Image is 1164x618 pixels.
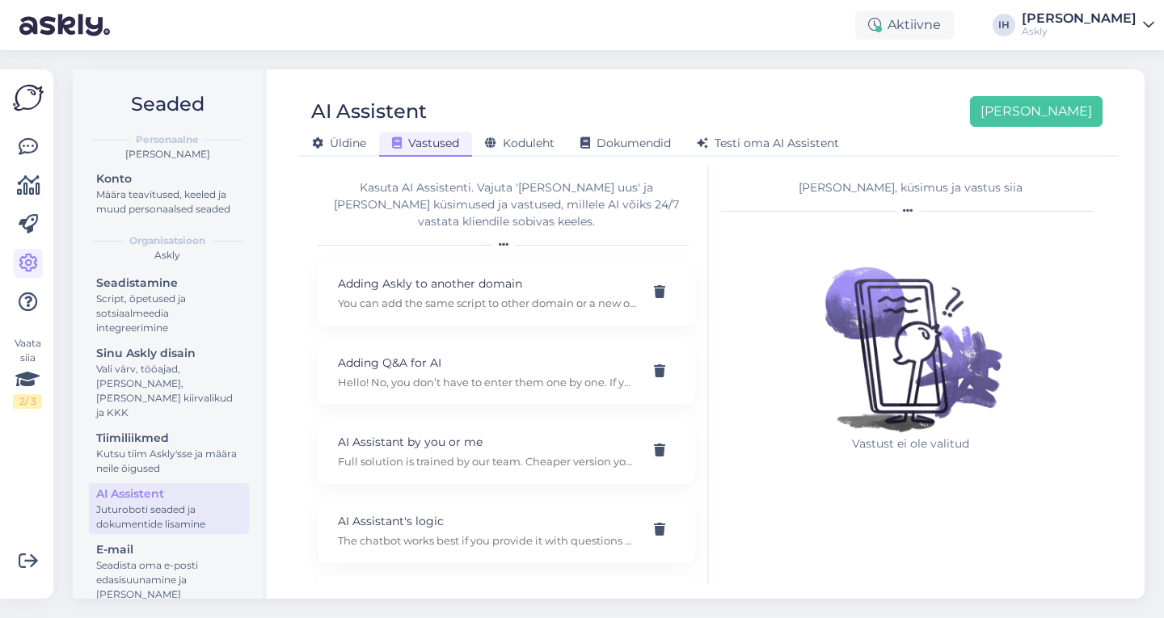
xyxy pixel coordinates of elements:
[89,483,249,534] a: AI AssistentJuturoboti seaded ja dokumentide lisamine
[697,136,839,150] span: Testi oma AI Assistent
[13,336,42,409] div: Vaata siia
[96,275,242,292] div: Seadistamine
[338,375,636,389] p: Hello! No, you don’t have to enter them one by one. If you have a document or file to share, plea...
[96,541,242,558] div: E-mail
[806,225,1016,435] img: No qna
[89,539,249,604] a: E-mailSeadista oma e-posti edasisuunamine ja [PERSON_NAME]
[129,233,205,248] b: Organisatsioon
[318,338,695,405] div: Adding Q&A for AIHello! No, you don’t have to enter them one by one. If you have a document or fi...
[96,486,242,502] div: AI Assistent
[89,168,249,219] a: KontoMäära teavitused, keeled ja muud personaalsed seaded
[485,136,555,150] span: Koduleht
[338,512,636,530] p: AI Assistant's logic
[970,96,1103,127] button: [PERSON_NAME]
[86,89,249,120] h2: Seaded
[89,272,249,338] a: SeadistamineScript, õpetused ja sotsiaalmeedia integreerimine
[86,248,249,263] div: Askly
[338,296,636,310] p: You can add the same script to other domain or a new one (need to purchase an additional license ...
[96,345,242,362] div: Sinu Askly disain
[318,259,695,326] div: Adding Askly to another domainYou can add the same script to other domain or a new one (need to p...
[13,394,42,409] div: 2 / 3
[338,533,636,548] p: The chatbot works best if you provide it with questions and answers. Settings > AI Assistant Ther...
[806,435,1016,452] p: Vastust ei ole valitud
[721,179,1100,196] div: [PERSON_NAME], küsimus ja vastus siia
[392,136,459,150] span: Vastused
[96,187,242,217] div: Määra teavitused, keeled ja muud personaalsed seaded
[993,14,1015,36] div: IH
[96,170,242,187] div: Konto
[96,558,242,602] div: Seadista oma e-posti edasisuunamine ja [PERSON_NAME]
[89,427,249,478] a: TiimiliikmedKutsu tiim Askly'sse ja määra neile õigused
[338,454,636,469] p: Full solution is trained by our team. Cheaper version you can set up yourself by adding most freq...
[96,447,242,476] div: Kutsu tiim Askly'sse ja määra neile õigused
[89,343,249,423] a: Sinu Askly disainVali värv, tööajad, [PERSON_NAME], [PERSON_NAME] kiirvalikud ja KKK
[13,82,44,113] img: Askly Logo
[86,147,249,162] div: [PERSON_NAME]
[580,136,671,150] span: Dokumendid
[1022,12,1154,38] a: [PERSON_NAME]Askly
[312,136,366,150] span: Üldine
[136,132,199,147] b: Personaalne
[338,275,636,292] p: Adding Askly to another domain
[96,292,242,335] div: Script, õpetused ja sotsiaalmeedia integreerimine
[318,497,695,563] div: AI Assistant's logicThe chatbot works best if you provide it with questions and answers. Settings...
[338,433,636,451] p: AI Assistant by you or me
[318,418,695,484] div: AI Assistant by you or meFull solution is trained by our team. Cheaper version you can set up you...
[1022,25,1137,38] div: Askly
[1022,12,1137,25] div: [PERSON_NAME]
[318,179,695,230] div: Kasuta AI Assistenti. Vajuta '[PERSON_NAME] uus' ja [PERSON_NAME] küsimused ja vastused, millele ...
[855,11,954,40] div: Aktiivne
[338,354,636,372] p: Adding Q&A for AI
[96,502,242,532] div: Juturoboti seaded ja dokumentide lisamine
[96,430,242,447] div: Tiimiliikmed
[311,96,427,127] div: AI Assistent
[96,362,242,420] div: Vali värv, tööajad, [PERSON_NAME], [PERSON_NAME] kiirvalikud ja KKK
